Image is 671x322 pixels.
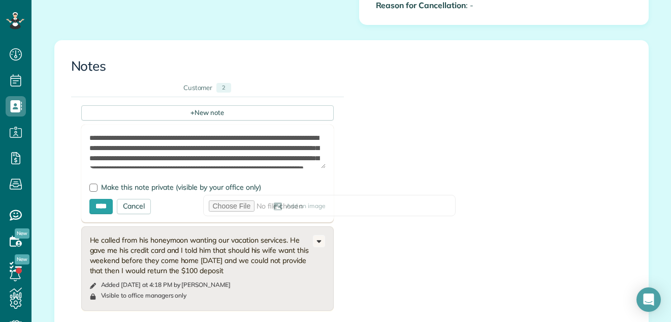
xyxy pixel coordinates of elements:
[90,235,313,276] div: He called from his honeymoon wanting our vacation services. He gave me his credit card and I told...
[117,199,151,214] div: Cancel
[71,59,632,74] h3: Notes
[101,183,261,192] span: Make this note private (visible by your office only)
[183,83,213,93] div: Customer
[190,108,195,117] span: +
[15,254,29,265] span: New
[216,83,231,93] div: 2
[101,281,231,288] time: Added [DATE] at 4:18 PM by [PERSON_NAME]
[636,287,661,312] div: Open Intercom Messenger
[81,105,334,121] div: New note
[101,291,187,300] div: Visible to office managers only
[15,228,29,239] span: New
